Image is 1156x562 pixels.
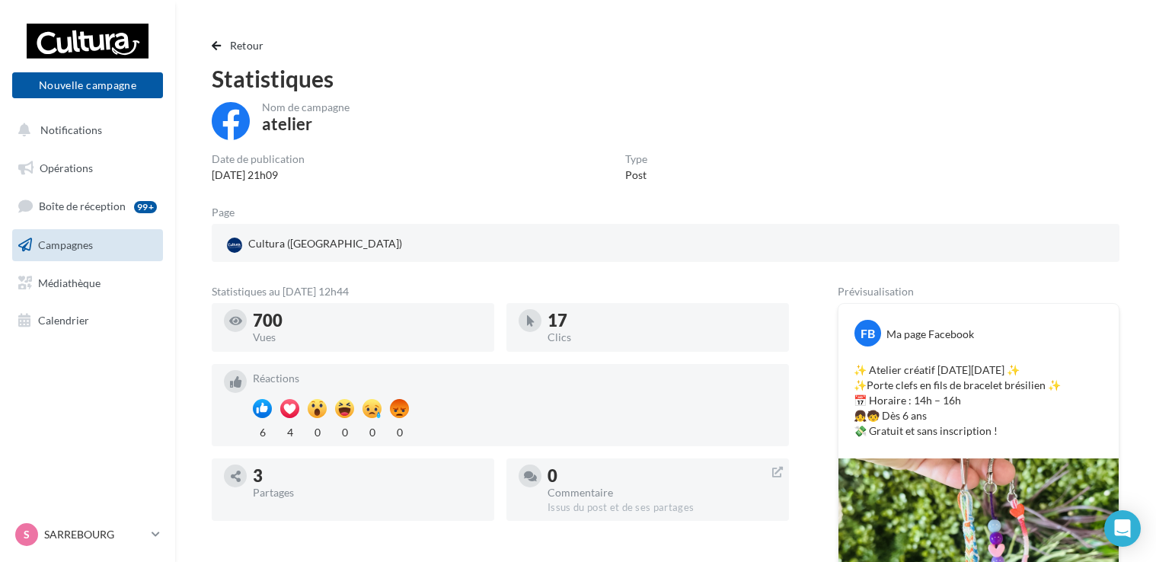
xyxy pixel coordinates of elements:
[9,152,166,184] a: Opérations
[253,373,777,384] div: Réactions
[224,233,405,256] div: Cultura ([GEOGRAPHIC_DATA])
[886,327,974,342] div: Ma page Facebook
[9,114,160,146] button: Notifications
[262,102,350,113] div: Nom de campagne
[262,116,312,133] div: atelier
[1104,510,1141,547] div: Open Intercom Messenger
[9,267,166,299] a: Médiathèque
[12,72,163,98] button: Nouvelle campagne
[280,422,299,440] div: 4
[212,67,1119,90] div: Statistiques
[253,332,482,343] div: Vues
[390,422,409,440] div: 0
[253,487,482,498] div: Partages
[854,320,881,346] div: FB
[212,154,305,164] div: Date de publication
[12,520,163,549] a: S SARREBOURG
[230,39,264,52] span: Retour
[212,207,247,218] div: Page
[335,422,354,440] div: 0
[548,332,777,343] div: Clics
[24,527,30,542] span: S
[212,168,305,183] div: [DATE] 21h09
[9,190,166,222] a: Boîte de réception99+
[9,305,166,337] a: Calendrier
[39,200,126,212] span: Boîte de réception
[548,312,777,329] div: 17
[253,312,482,329] div: 700
[253,468,482,484] div: 3
[548,501,777,515] div: Issus du post et de ses partages
[548,468,777,484] div: 0
[548,487,777,498] div: Commentaire
[212,37,270,55] button: Retour
[9,229,166,261] a: Campagnes
[38,276,101,289] span: Médiathèque
[38,238,93,251] span: Campagnes
[253,422,272,440] div: 6
[625,154,647,164] div: Type
[838,286,1119,297] div: Prévisualisation
[134,201,157,213] div: 99+
[38,314,89,327] span: Calendrier
[40,123,102,136] span: Notifications
[308,422,327,440] div: 0
[212,286,789,297] div: Statistiques au [DATE] 12h44
[224,233,519,256] a: Cultura ([GEOGRAPHIC_DATA])
[40,161,93,174] span: Opérations
[362,422,382,440] div: 0
[44,527,145,542] p: SARREBOURG
[854,362,1103,439] p: ✨ Atelier créatif [DATE][DATE] ✨ ✨Porte clefs en fils de bracelet brésilien ✨ 📅 Horaire : 14h – 1...
[625,168,647,183] div: Post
